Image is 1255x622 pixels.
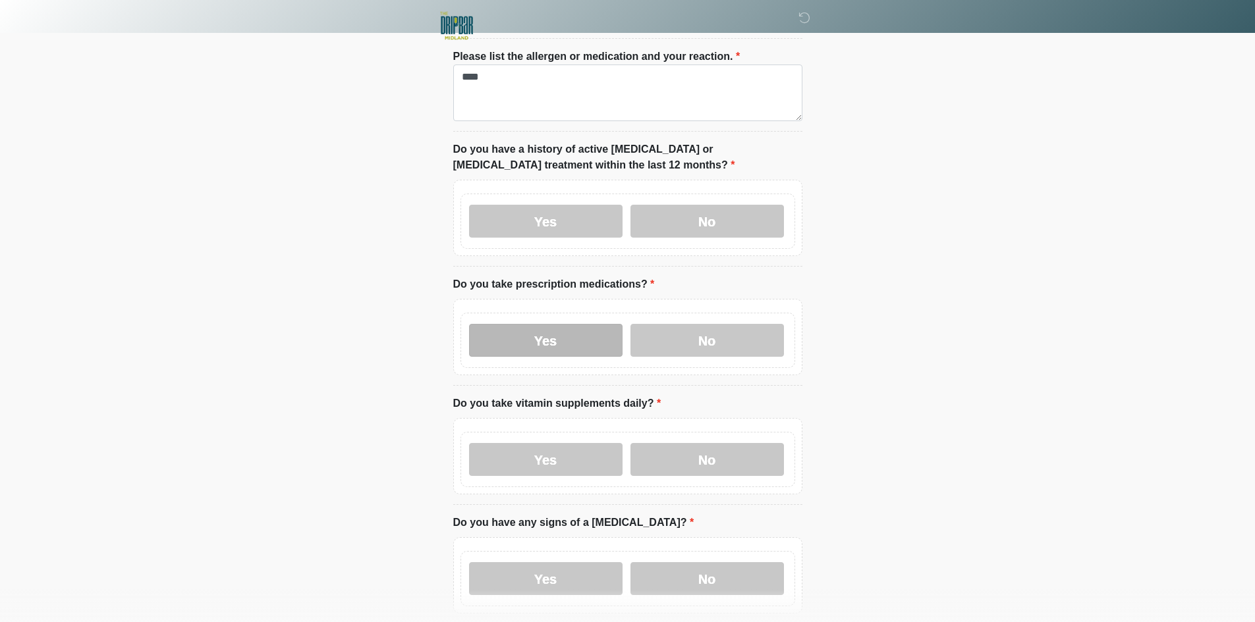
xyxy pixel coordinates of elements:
[630,562,784,595] label: No
[630,443,784,476] label: No
[469,562,623,595] label: Yes
[469,443,623,476] label: Yes
[453,142,802,173] label: Do you have a history of active [MEDICAL_DATA] or [MEDICAL_DATA] treatment within the last 12 mon...
[453,396,661,411] label: Do you take vitamin supplements daily?
[440,10,473,43] img: The DRIPBaR Midland Logo
[469,324,623,357] label: Yes
[630,205,784,238] label: No
[630,324,784,357] label: No
[469,205,623,238] label: Yes
[453,515,694,531] label: Do you have any signs of a [MEDICAL_DATA]?
[453,276,655,292] label: Do you take prescription medications?
[453,49,740,65] label: Please list the allergen or medication and your reaction.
